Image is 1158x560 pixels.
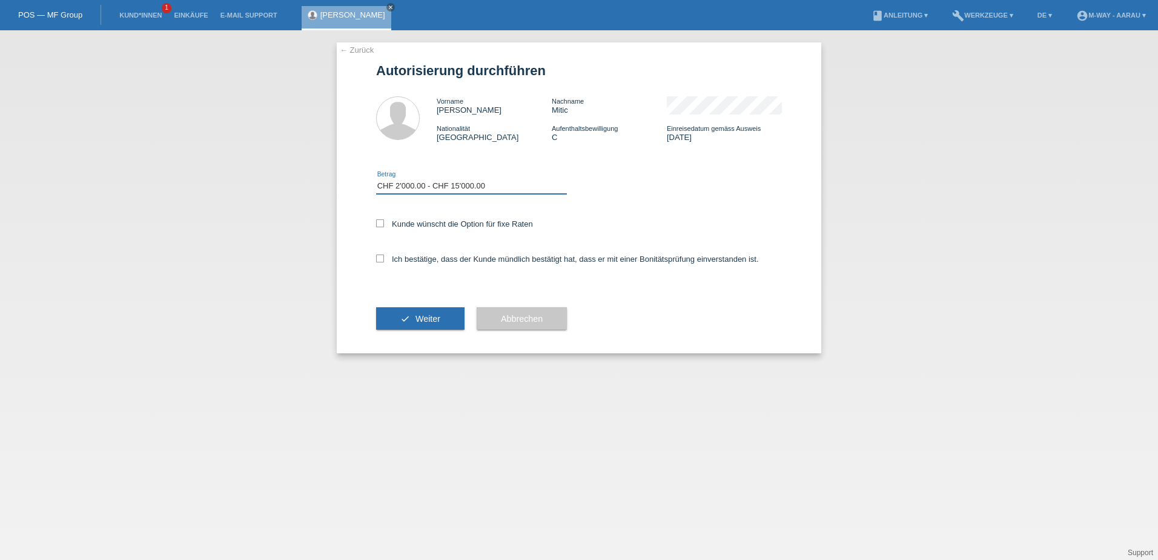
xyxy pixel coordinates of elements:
h1: Autorisierung durchführen [376,63,782,78]
i: account_circle [1076,10,1088,22]
div: C [552,124,667,142]
i: close [388,4,394,10]
a: Einkäufe [168,12,214,19]
button: Abbrechen [477,307,567,330]
i: book [872,10,884,22]
span: Nationalität [437,125,470,132]
button: check Weiter [376,307,465,330]
a: POS — MF Group [18,10,82,19]
a: account_circlem-way - Aarau ▾ [1070,12,1152,19]
i: check [400,314,410,324]
span: Abbrechen [501,314,543,324]
span: Vorname [437,98,463,105]
span: Nachname [552,98,584,105]
label: Kunde wünscht die Option für fixe Raten [376,219,533,228]
span: Weiter [415,314,440,324]
span: Einreisedatum gemäss Ausweis [667,125,761,132]
a: DE ▾ [1031,12,1058,19]
div: [DATE] [667,124,782,142]
a: bookAnleitung ▾ [865,12,934,19]
a: close [386,3,395,12]
a: Kund*innen [113,12,168,19]
a: [PERSON_NAME] [320,10,385,19]
a: E-Mail Support [214,12,283,19]
a: Support [1128,548,1153,557]
a: buildWerkzeuge ▾ [946,12,1019,19]
div: Mitic [552,96,667,115]
span: Aufenthaltsbewilligung [552,125,618,132]
a: ← Zurück [340,45,374,55]
label: Ich bestätige, dass der Kunde mündlich bestätigt hat, dass er mit einer Bonitätsprüfung einversta... [376,255,759,264]
i: build [952,10,964,22]
span: 1 [162,3,171,13]
div: [GEOGRAPHIC_DATA] [437,124,552,142]
div: [PERSON_NAME] [437,96,552,115]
